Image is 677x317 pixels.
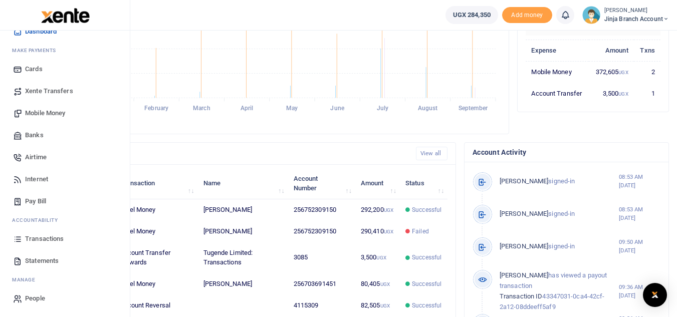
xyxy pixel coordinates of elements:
a: Cards [8,58,122,80]
a: logo-small logo-large logo-large [40,11,90,19]
td: 82,505 [355,295,400,316]
td: [PERSON_NAME] [197,221,288,242]
tspan: July [377,105,388,112]
span: Banks [25,130,44,140]
tspan: May [286,105,298,112]
a: profile-user [PERSON_NAME] Jinja branch account [582,6,669,24]
td: Account Transfer [526,83,589,104]
tspan: April [241,105,254,112]
td: Airtel Money [114,273,197,295]
tspan: February [144,105,168,112]
span: Successful [412,253,441,262]
td: Mobile Money [526,61,589,83]
span: Airtime [25,152,47,162]
a: Internet [8,168,122,190]
small: UGX [384,207,393,213]
a: Xente Transfers [8,80,122,102]
small: 09:50 AM [DATE] [619,238,660,255]
a: Mobile Money [8,102,122,124]
span: Internet [25,174,48,184]
small: UGX [618,70,628,75]
td: Airtel Money [114,221,197,242]
tspan: March [193,105,210,112]
th: Amount [589,40,634,61]
img: logo-large [41,8,90,23]
a: People [8,287,122,309]
small: 08:53 AM [DATE] [619,205,660,222]
td: Airtel Money [114,199,197,221]
span: UGX 284,350 [453,10,491,20]
a: Add money [502,11,552,18]
span: Jinja branch account [604,15,669,24]
td: 256752309150 [288,221,355,242]
a: Pay Bill [8,190,122,212]
div: Open Intercom Messenger [643,283,667,307]
span: People [25,293,45,303]
li: Toup your wallet [502,7,552,24]
td: 292,200 [355,199,400,221]
span: Dashboard [25,27,57,37]
span: countability [20,216,58,224]
h4: Account Activity [473,147,660,158]
small: 09:36 AM [DATE] [619,283,660,300]
th: Transaction: activate to sort column ascending [114,168,197,199]
span: [PERSON_NAME] [500,271,548,279]
td: [PERSON_NAME] [197,199,288,221]
a: Statements [8,250,122,272]
td: 256752309150 [288,199,355,221]
td: 80,405 [355,273,400,295]
th: Txns [634,40,660,61]
td: [PERSON_NAME] [197,273,288,295]
span: ake Payments [17,47,56,54]
span: Pay Bill [25,196,46,206]
small: 08:53 AM [DATE] [619,173,660,190]
span: anage [17,276,36,283]
small: UGX [376,255,386,260]
li: M [8,43,122,58]
span: Xente Transfers [25,86,73,96]
td: Tugende Limited: Transactions [197,242,288,273]
td: Account Reversal [114,295,197,316]
p: signed-in [500,176,619,187]
td: 3,500 [589,83,634,104]
a: Transactions [8,228,122,250]
a: Airtime [8,146,122,168]
h4: Recent Transactions [47,148,408,159]
td: 256703691451 [288,273,355,295]
span: Transactions [25,234,64,244]
td: 1 [634,83,660,104]
li: Ac [8,212,122,228]
p: signed-in [500,209,619,219]
small: UGX [380,281,390,287]
th: Amount: activate to sort column ascending [355,168,400,199]
span: Statements [25,256,59,266]
span: [PERSON_NAME] [500,177,548,185]
span: [PERSON_NAME] [500,210,548,217]
img: profile-user [582,6,600,24]
a: UGX 284,350 [445,6,498,24]
span: Successful [412,205,441,214]
li: Wallet ballance [441,6,502,24]
small: UGX [380,303,390,308]
td: Account Transfer outwards [114,242,197,273]
th: Name: activate to sort column ascending [197,168,288,199]
td: 3,500 [355,242,400,273]
span: [PERSON_NAME] [500,242,548,250]
tspan: September [459,105,488,112]
td: 290,410 [355,221,400,242]
small: UGX [384,229,393,234]
span: Add money [502,7,552,24]
span: Transaction ID [500,292,542,300]
span: Failed [412,227,429,236]
th: Expense [526,40,589,61]
span: Successful [412,279,441,288]
td: 3085 [288,242,355,273]
li: M [8,272,122,287]
th: Status: activate to sort column ascending [400,168,447,199]
p: has viewed a payout transaction 43347031-0ca4-42cf-2a12-08ddeeff5af9 [500,270,619,312]
span: Successful [412,301,441,310]
span: Cards [25,64,43,74]
span: Mobile Money [25,108,65,118]
td: 2 [634,61,660,83]
a: View all [416,147,447,160]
